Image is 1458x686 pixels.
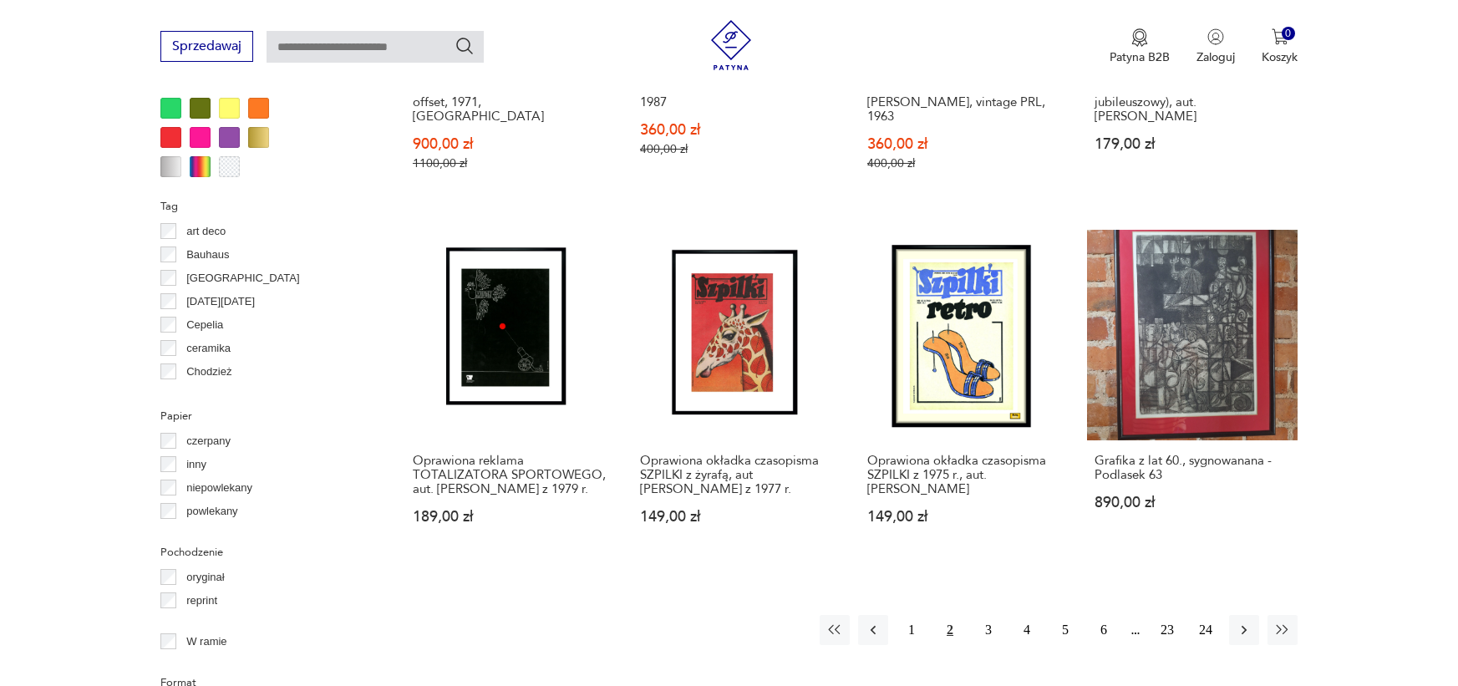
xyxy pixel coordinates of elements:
h3: Plakat „[PERSON_NAME]” – Teatr Dzieci Zagłębia, proj. [PERSON_NAME], vintage PRL, 1963 [867,67,1063,124]
button: 6 [1089,615,1119,645]
p: ceramika [186,339,231,358]
img: Patyna - sklep z meblami i dekoracjami vintage [706,20,756,70]
p: 179,00 zł [1095,137,1290,151]
button: 2 [935,615,965,645]
button: Patyna B2B [1110,28,1170,65]
h3: Oprawiona okładka czasopisma SZPILKI z żyrafą, aut [PERSON_NAME] z 1977 r. [640,454,836,496]
button: 23 [1152,615,1182,645]
p: Koszyk [1262,49,1298,65]
h3: Rzadki plakat „Cyrk (dwa niedźwiedzie)”, [PERSON_NAME], offset, 1971, [GEOGRAPHIC_DATA] [413,67,608,124]
button: 0Koszyk [1262,28,1298,65]
button: 3 [973,615,1003,645]
p: Ćmielów [186,386,228,404]
p: reprint [186,592,217,610]
p: [DATE][DATE] [186,292,255,311]
button: 4 [1012,615,1042,645]
a: Sprzedawaj [160,42,253,53]
p: [GEOGRAPHIC_DATA] [186,269,299,287]
p: Pochodzenie [160,543,365,562]
p: art deco [186,222,226,241]
h3: Oprawiona okładka magazynu PROJEKT z [DATE] r. (100. numer, jubileuszowy), aut. [PERSON_NAME] [1095,67,1290,124]
h3: Plakat „Kordian”, [PERSON_NAME], vintage PRL, 1987 [640,67,836,109]
p: Patyna B2B [1110,49,1170,65]
p: 400,00 zł [640,142,836,156]
p: Papier [160,407,365,425]
p: 400,00 zł [867,156,1063,170]
button: 24 [1191,615,1221,645]
p: 360,00 zł [867,137,1063,151]
a: Oprawiona okładka czasopisma SZPILKI z żyrafą, aut Edward Lutczyn z 1977 r.Oprawiona okładka czas... [632,230,843,556]
p: Chodzież [186,363,231,381]
p: 900,00 zł [413,137,608,151]
div: 0 [1282,27,1296,41]
a: Grafika z lat 60., sygnowanana - Podlasek 63Grafika z lat 60., sygnowanana - Podlasek 63890,00 zł [1087,230,1298,556]
a: Oprawiona okładka czasopisma SZPILKI z 1975 r., aut. Tadeusz MoskwaOprawiona okładka czasopisma S... [860,230,1070,556]
p: 149,00 zł [640,510,836,524]
p: 149,00 zł [867,510,1063,524]
p: 1100,00 zł [413,156,608,170]
p: powlekany [186,502,237,521]
p: czerpany [186,432,231,450]
button: Szukaj [455,36,475,56]
p: oryginał [186,568,225,587]
h3: Grafika z lat 60., sygnowanana - Podlasek 63 [1095,454,1290,482]
p: 189,00 zł [413,510,608,524]
p: Tag [160,197,365,216]
p: Bauhaus [186,246,229,264]
p: niepowlekany [186,479,252,497]
p: 890,00 zł [1095,495,1290,510]
p: 360,00 zł [640,123,836,137]
img: Ikona medalu [1131,28,1148,47]
h3: Oprawiona okładka czasopisma SZPILKI z 1975 r., aut. [PERSON_NAME] [867,454,1063,496]
button: 1 [897,615,927,645]
p: inny [186,455,206,474]
a: Oprawiona reklama TOTALIZATORA SPORTOWEGO, aut. Hubert Hilscher z 1979 r.Oprawiona reklama TOTALI... [405,230,616,556]
button: Zaloguj [1196,28,1235,65]
p: Cepelia [186,316,223,334]
p: W ramie [186,633,226,651]
img: Ikona koszyka [1272,28,1288,45]
h3: Oprawiona reklama TOTALIZATORA SPORTOWEGO, aut. [PERSON_NAME] z 1979 r. [413,454,608,496]
p: Zaloguj [1196,49,1235,65]
button: 5 [1050,615,1080,645]
a: Ikona medaluPatyna B2B [1110,28,1170,65]
img: Ikonka użytkownika [1207,28,1224,45]
button: Sprzedawaj [160,31,253,62]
